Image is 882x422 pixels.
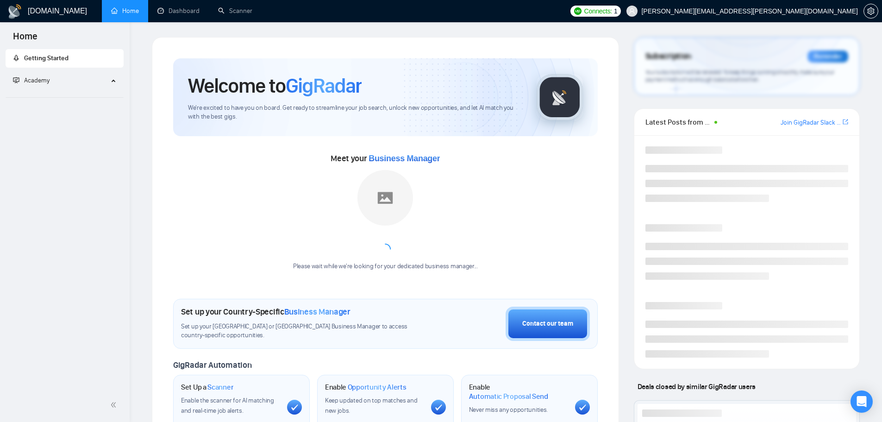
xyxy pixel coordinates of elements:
a: dashboardDashboard [157,7,200,15]
span: Latest Posts from the GigRadar Community [645,116,712,128]
span: Subscription [645,49,691,64]
button: setting [863,4,878,19]
span: Deals closed by similar GigRadar users [634,378,759,395]
button: Contact our team [506,307,590,341]
span: Meet your [331,153,440,164]
span: We're excited to have you on board. Get ready to streamline your job search, unlock new opportuni... [188,104,522,121]
span: Never miss any opportunities. [469,406,548,414]
li: Academy Homepage [6,94,124,100]
span: Automatic Proposal Send [469,392,548,401]
a: Join GigRadar Slack Community [781,118,841,128]
span: double-left [110,400,119,409]
span: rocket [13,55,19,61]
a: searchScanner [218,7,252,15]
span: export [843,118,848,126]
li: Getting Started [6,49,124,68]
div: Open Intercom Messenger [851,391,873,413]
h1: Set up your Country-Specific [181,307,350,317]
span: Opportunity Alerts [348,383,407,392]
span: Scanner [207,383,233,392]
span: 1 [614,6,618,16]
img: gigradar-logo.png [537,74,583,120]
span: setting [864,7,878,15]
span: Enable the scanner for AI matching and real-time job alerts. [181,397,274,415]
a: setting [863,7,878,15]
img: placeholder.png [357,170,413,226]
h1: Enable [325,383,407,392]
span: Academy [13,76,50,84]
div: Reminder [807,50,848,63]
h1: Set Up a [181,383,233,392]
span: Keep updated on top matches and new jobs. [325,397,418,415]
span: GigRadar Automation [173,360,251,370]
div: Please wait while we're looking for your dedicated business manager... [288,262,483,271]
span: loading [380,244,391,255]
span: Set up your [GEOGRAPHIC_DATA] or [GEOGRAPHIC_DATA] Business Manager to access country-specific op... [181,322,426,340]
span: Getting Started [24,54,69,62]
span: GigRadar [286,73,362,98]
span: user [629,8,635,14]
a: export [843,118,848,126]
span: Home [6,30,45,49]
span: Connects: [584,6,612,16]
span: Your subscription will be renewed. To keep things running smoothly, make sure your payment method... [645,69,834,83]
h1: Welcome to [188,73,362,98]
span: Business Manager [284,307,350,317]
span: Academy [24,76,50,84]
img: upwork-logo.png [574,7,582,15]
h1: Enable [469,383,568,401]
div: Contact our team [522,319,573,329]
span: fund-projection-screen [13,77,19,83]
img: logo [7,4,22,19]
a: homeHome [111,7,139,15]
span: Business Manager [369,154,440,163]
